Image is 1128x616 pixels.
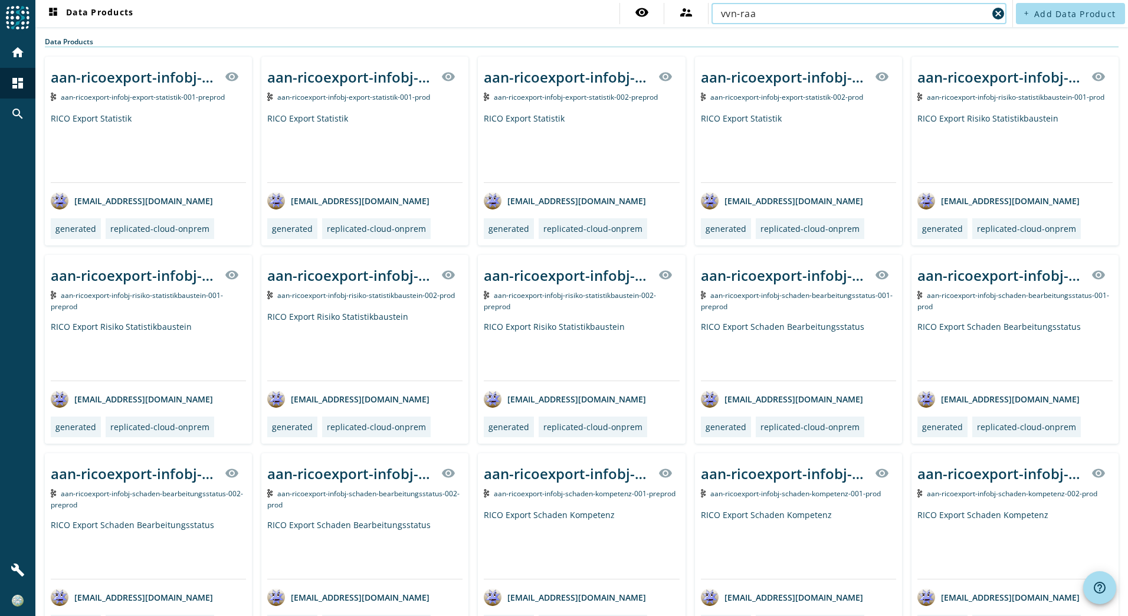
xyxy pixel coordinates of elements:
button: Clear [990,5,1006,22]
mat-icon: dashboard [11,76,25,90]
div: RICO Export Risiko Statistikbaustein [484,321,679,381]
span: Kafka Topic: aan-ricoexport-infobj-risiko-statistikbaustein-001-preprod [51,290,223,312]
input: Search (% or * for wildcards) [721,6,988,21]
div: generated [488,223,529,234]
mat-icon: cancel [991,6,1005,21]
img: Kafka Topic: aan-ricoexport-infobj-risiko-statistikbaustein-002-preprod [484,291,489,299]
span: Kafka Topic: aan-ricoexport-infobj-export-statistik-001-preprod [61,92,225,102]
div: generated [55,223,96,234]
img: Kafka Topic: aan-ricoexport-infobj-export-statistik-002-prod [701,93,706,101]
mat-icon: visibility [441,70,455,84]
div: generated [272,421,313,432]
img: Kafka Topic: aan-ricoexport-infobj-schaden-bearbeitungsstatus-002-preprod [51,489,56,497]
div: RICO Export Statistik [51,113,246,182]
span: Kafka Topic: aan-ricoexport-infobj-risiko-statistikbaustein-001-prod [927,92,1104,102]
img: Kafka Topic: aan-ricoexport-infobj-schaden-kompetenz-001-preprod [484,489,489,497]
div: replicated-cloud-onprem [110,421,209,432]
div: [EMAIL_ADDRESS][DOMAIN_NAME] [701,390,863,408]
mat-icon: visibility [1091,466,1106,480]
div: aan-ricoexport-infobj-schaden-bearbeitungsstatus-002-_stage_ [267,464,434,483]
mat-icon: visibility [225,70,239,84]
img: Kafka Topic: aan-ricoexport-infobj-schaden-kompetenz-002-prod [917,489,923,497]
mat-icon: visibility [875,70,889,84]
div: RICO Export Schaden Bearbeitungsstatus [701,321,896,381]
span: Kafka Topic: aan-ricoexport-infobj-schaden-kompetenz-001-preprod [494,489,676,499]
div: aan-ricoexport-infobj-export-statistik-002-_stage_ [484,67,651,87]
mat-icon: visibility [225,268,239,282]
mat-icon: visibility [658,268,673,282]
img: avatar [51,390,68,408]
span: Kafka Topic: aan-ricoexport-infobj-schaden-bearbeitungsstatus-001-preprod [701,290,893,312]
div: aan-ricoexport-infobj-schaden-kompetenz-001-_stage_ [701,464,868,483]
img: Kafka Topic: aan-ricoexport-infobj-export-statistik-001-preprod [51,93,56,101]
span: Kafka Topic: aan-ricoexport-infobj-export-statistik-002-preprod [494,92,658,102]
mat-icon: build [11,563,25,577]
img: avatar [917,390,935,408]
div: RICO Export Schaden Kompetenz [917,509,1113,579]
div: [EMAIL_ADDRESS][DOMAIN_NAME] [51,390,213,408]
div: aan-ricoexport-infobj-risiko-statistikbaustein-002-_stage_ [484,266,651,285]
div: RICO Export Statistik [701,113,896,182]
div: RICO Export Schaden Bearbeitungsstatus [917,321,1113,381]
div: aan-ricoexport-infobj-schaden-bearbeitungsstatus-001-_stage_ [701,266,868,285]
div: aan-ricoexport-infobj-export-statistik-001-_stage_ [267,67,434,87]
img: avatar [917,588,935,606]
div: RICO Export Risiko Statistikbaustein [917,113,1113,182]
img: Kafka Topic: aan-ricoexport-infobj-export-statistik-002-preprod [484,93,489,101]
div: replicated-cloud-onprem [327,223,426,234]
div: RICO Export Risiko Statistikbaustein [267,311,463,381]
div: generated [272,223,313,234]
div: replicated-cloud-onprem [977,421,1076,432]
mat-icon: supervisor_account [679,5,693,19]
img: avatar [484,588,501,606]
img: Kafka Topic: aan-ricoexport-infobj-risiko-statistikbaustein-001-preprod [51,291,56,299]
div: [EMAIL_ADDRESS][DOMAIN_NAME] [701,192,863,209]
img: avatar [51,192,68,209]
mat-icon: visibility [658,70,673,84]
mat-icon: visibility [1091,70,1106,84]
div: aan-ricoexport-infobj-export-statistik-002-_stage_ [701,67,868,87]
mat-icon: visibility [441,268,455,282]
img: avatar [917,192,935,209]
div: [EMAIL_ADDRESS][DOMAIN_NAME] [51,588,213,606]
mat-icon: visibility [1091,268,1106,282]
div: generated [706,421,746,432]
span: Kafka Topic: aan-ricoexport-infobj-export-statistik-002-prod [710,92,863,102]
img: avatar [267,192,285,209]
div: replicated-cloud-onprem [110,223,209,234]
div: generated [488,421,529,432]
div: generated [922,223,963,234]
div: RICO Export Schaden Bearbeitungsstatus [51,519,246,579]
mat-icon: visibility [875,466,889,480]
mat-icon: visibility [635,5,649,19]
img: Kafka Topic: aan-ricoexport-infobj-schaden-bearbeitungsstatus-002-prod [267,489,273,497]
div: RICO Export Statistik [267,113,463,182]
div: generated [55,421,96,432]
div: replicated-cloud-onprem [760,223,860,234]
div: [EMAIL_ADDRESS][DOMAIN_NAME] [484,588,646,606]
div: [EMAIL_ADDRESS][DOMAIN_NAME] [917,588,1080,606]
span: Kafka Topic: aan-ricoexport-infobj-schaden-bearbeitungsstatus-002-preprod [51,489,243,510]
img: Kafka Topic: aan-ricoexport-infobj-schaden-bearbeitungsstatus-001-prod [917,291,923,299]
img: Kafka Topic: aan-ricoexport-infobj-risiko-statistikbaustein-002-prod [267,291,273,299]
img: avatar [51,588,68,606]
span: Kafka Topic: aan-ricoexport-infobj-schaden-kompetenz-002-prod [927,489,1097,499]
mat-icon: home [11,45,25,60]
div: [EMAIL_ADDRESS][DOMAIN_NAME] [267,390,429,408]
div: [EMAIL_ADDRESS][DOMAIN_NAME] [917,390,1080,408]
img: e4649f91bb11345da3315c034925bb90 [12,595,24,607]
div: replicated-cloud-onprem [760,421,860,432]
mat-icon: visibility [441,466,455,480]
img: avatar [267,390,285,408]
img: avatar [484,192,501,209]
div: replicated-cloud-onprem [543,223,642,234]
span: Kafka Topic: aan-ricoexport-infobj-export-statistik-001-prod [277,92,430,102]
div: [EMAIL_ADDRESS][DOMAIN_NAME] [701,588,863,606]
img: Kafka Topic: aan-ricoexport-infobj-risiko-statistikbaustein-001-prod [917,93,923,101]
div: generated [706,223,746,234]
div: RICO Export Risiko Statistikbaustein [51,321,246,381]
span: Kafka Topic: aan-ricoexport-infobj-schaden-bearbeitungsstatus-001-prod [917,290,1110,312]
div: aan-ricoexport-infobj-export-statistik-001-_stage_ [51,67,218,87]
mat-icon: dashboard [46,6,60,21]
div: RICO Export Schaden Bearbeitungsstatus [267,519,463,579]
